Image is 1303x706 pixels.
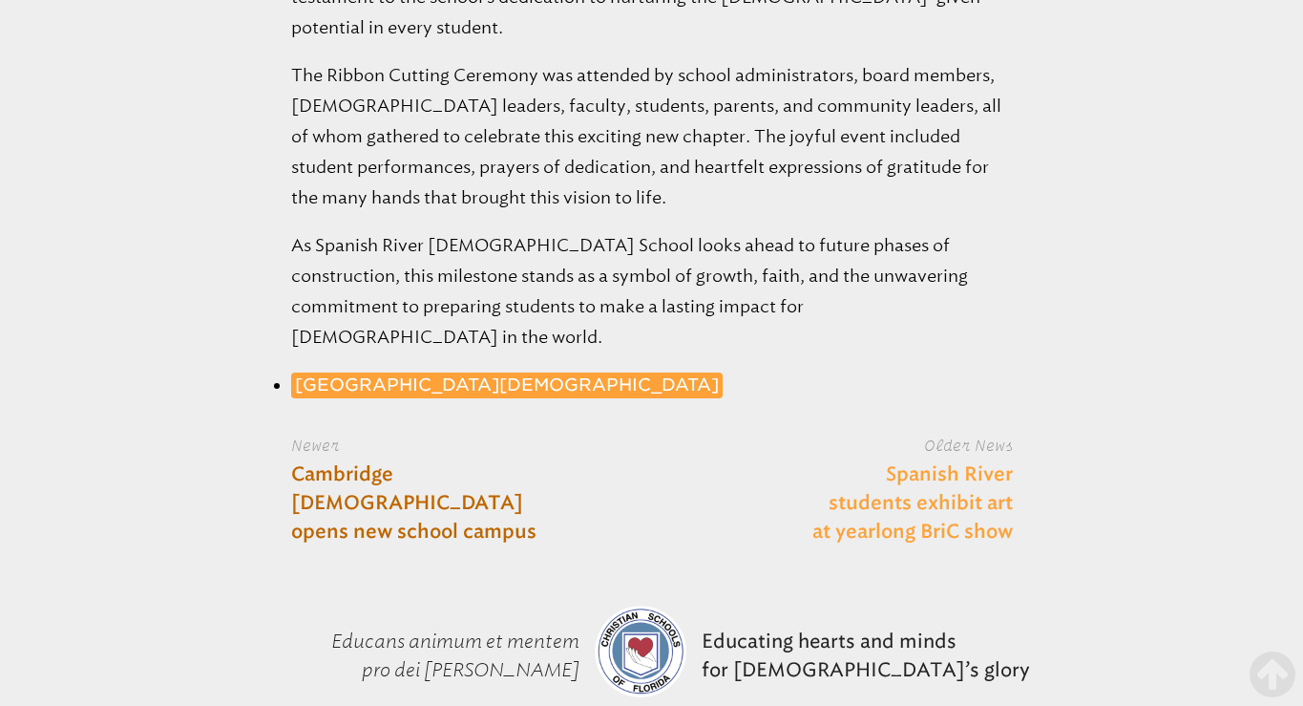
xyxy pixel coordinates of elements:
label: Newer [291,434,567,457]
p: The Ribbon Cutting Ceremony was attended by school administrators, board members, [DEMOGRAPHIC_DA... [291,60,1013,213]
a: Spanish River students exhibit art at yearlong BriC show [737,460,1013,546]
img: csf-logo-web-colors.png [595,606,686,697]
a: [GEOGRAPHIC_DATA][DEMOGRAPHIC_DATA] [291,373,723,398]
a: Cambridge [DEMOGRAPHIC_DATA] opens new school campus [291,460,567,546]
label: Older News [737,434,1013,457]
p: As Spanish River [DEMOGRAPHIC_DATA] School looks ahead to future phases of construction, this mil... [291,230,1013,353]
